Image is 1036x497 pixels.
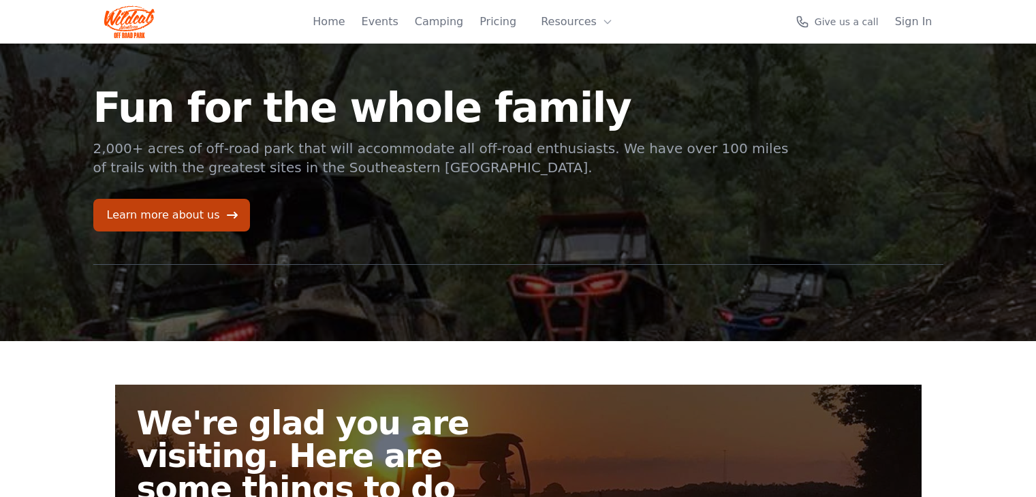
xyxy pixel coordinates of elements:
[104,5,155,38] img: Wildcat Logo
[895,14,932,30] a: Sign In
[415,14,463,30] a: Camping
[480,14,516,30] a: Pricing
[93,139,791,177] p: 2,000+ acres of off-road park that will accommodate all off-road enthusiasts. We have over 100 mi...
[93,199,250,231] a: Learn more about us
[815,15,879,29] span: Give us a call
[362,14,398,30] a: Events
[533,8,621,35] button: Resources
[313,14,345,30] a: Home
[93,87,791,128] h1: Fun for the whole family
[796,15,879,29] a: Give us a call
